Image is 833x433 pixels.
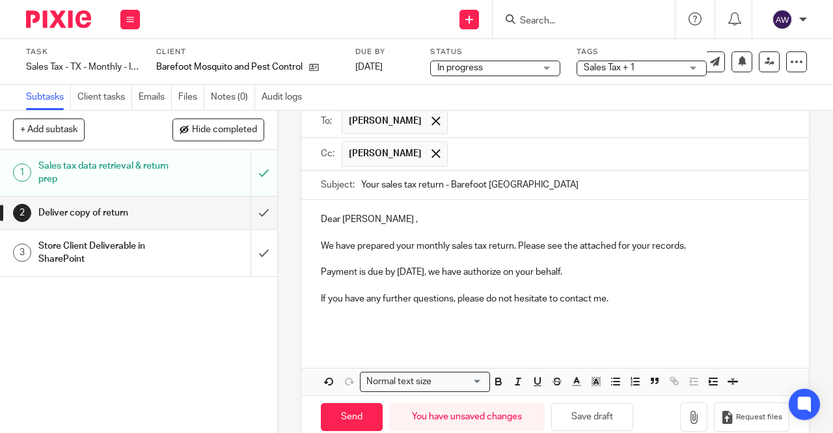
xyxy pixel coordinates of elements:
[26,61,140,74] div: Sales Tax - TX - Monthly - Internally Generated
[38,156,171,189] h1: Sales tax data retrieval & return prep
[321,292,789,305] p: If you have any further questions, please do not hesitate to contact me.
[192,125,257,135] span: Hide completed
[772,9,793,30] img: svg%3E
[26,47,140,57] label: Task
[321,266,789,279] p: Payment is due by [DATE], we have authorize on your behalf.
[355,63,383,72] span: [DATE]
[156,47,339,57] label: Client
[736,412,782,423] span: Request files
[349,115,422,128] span: [PERSON_NAME]
[172,119,264,141] button: Hide completed
[156,61,303,74] p: Barefoot Mosquito and Pest Control, LLC
[262,85,308,110] a: Audit logs
[321,213,789,226] p: Dear [PERSON_NAME] ,
[437,63,483,72] span: In progress
[519,16,636,27] input: Search
[139,85,172,110] a: Emails
[13,163,31,182] div: 1
[13,119,85,141] button: + Add subtask
[321,178,355,191] label: Subject:
[178,85,204,110] a: Files
[714,402,789,432] button: Request files
[13,244,31,262] div: 3
[26,85,71,110] a: Subtasks
[26,10,91,28] img: Pixie
[430,47,560,57] label: Status
[577,47,707,57] label: Tags
[13,204,31,222] div: 2
[77,85,132,110] a: Client tasks
[211,85,255,110] a: Notes (0)
[360,372,490,392] div: Search for option
[355,47,414,57] label: Due by
[435,375,482,389] input: Search for option
[38,236,171,270] h1: Store Client Deliverable in SharePoint
[389,403,545,431] div: You have unsaved changes
[551,403,633,431] button: Save draft
[321,403,383,431] input: Send
[349,147,422,160] span: [PERSON_NAME]
[584,63,635,72] span: Sales Tax + 1
[321,115,335,128] label: To:
[363,375,434,389] span: Normal text size
[321,240,789,253] p: We have prepared your monthly sales tax return. Please see the attached for your records.
[38,203,171,223] h1: Deliver copy of return
[321,147,335,160] label: Cc:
